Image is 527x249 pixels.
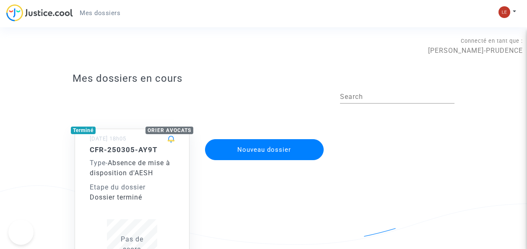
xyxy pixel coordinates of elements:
[80,9,120,17] span: Mes dossiers
[90,159,106,167] span: Type
[73,73,454,85] h3: Mes dossiers en cours
[90,192,174,202] div: Dossier terminé
[145,127,193,134] div: ORIER AVOCATS
[90,182,174,192] div: Etape du dossier
[73,7,127,19] a: Mes dossiers
[6,4,73,21] img: jc-logo.svg
[90,159,108,167] span: -
[205,139,324,160] button: Nouveau dossier
[90,145,174,154] h5: CFR-250305-AY9T
[90,135,126,142] small: [DATE] 18h05
[71,127,96,134] div: Terminé
[90,159,170,177] span: Absence de mise à disposition d'AESH
[461,38,523,44] span: Connecté en tant que :
[498,6,510,18] img: 7d989c7df380ac848c7da5f314e8ff03
[8,220,34,245] iframe: Help Scout Beacon - Open
[204,134,325,142] a: Nouveau dossier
